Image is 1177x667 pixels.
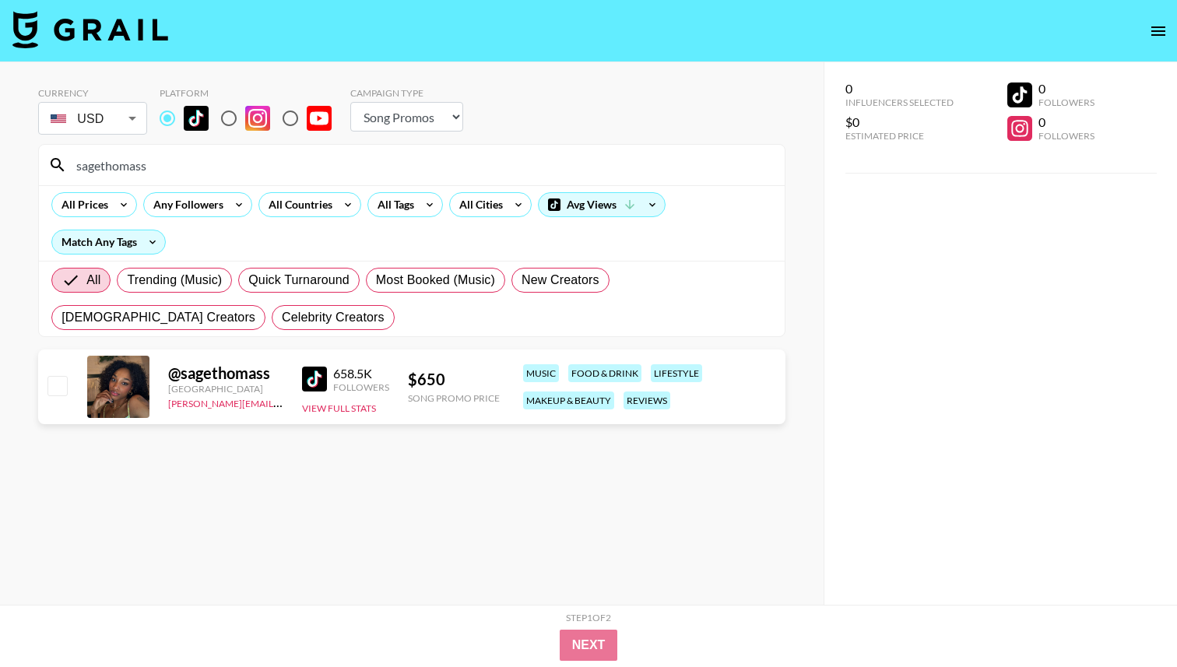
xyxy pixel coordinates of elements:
[523,364,559,382] div: music
[86,271,100,290] span: All
[302,367,327,391] img: TikTok
[52,230,165,254] div: Match Any Tags
[523,391,614,409] div: makeup & beauty
[560,630,618,661] button: Next
[282,308,385,327] span: Celebrity Creators
[67,153,775,177] input: Search by User Name
[408,392,500,404] div: Song Promo Price
[408,370,500,389] div: $ 650
[168,363,283,383] div: @ sagethomass
[12,11,168,48] img: Grail Talent
[350,87,463,99] div: Campaign Type
[568,364,641,382] div: food & drink
[845,114,954,130] div: $0
[368,193,417,216] div: All Tags
[1038,97,1094,108] div: Followers
[302,402,376,414] button: View Full Stats
[845,81,954,97] div: 0
[127,271,222,290] span: Trending (Music)
[1143,16,1174,47] button: open drawer
[184,106,209,131] img: TikTok
[1038,114,1094,130] div: 0
[845,130,954,142] div: Estimated Price
[1038,130,1094,142] div: Followers
[248,271,350,290] span: Quick Turnaround
[259,193,336,216] div: All Countries
[168,383,283,395] div: [GEOGRAPHIC_DATA]
[168,395,546,409] a: [PERSON_NAME][EMAIL_ADDRESS][PERSON_NAME][PERSON_NAME][DOMAIN_NAME]
[1099,589,1158,648] iframe: Drift Widget Chat Controller
[845,97,954,108] div: Influencers Selected
[1038,81,1094,97] div: 0
[333,366,389,381] div: 658.5K
[651,364,702,382] div: lifestyle
[522,271,599,290] span: New Creators
[61,308,255,327] span: [DEMOGRAPHIC_DATA] Creators
[539,193,665,216] div: Avg Views
[624,391,670,409] div: reviews
[333,381,389,393] div: Followers
[376,271,495,290] span: Most Booked (Music)
[144,193,227,216] div: Any Followers
[52,193,111,216] div: All Prices
[450,193,506,216] div: All Cities
[307,106,332,131] img: YouTube
[160,87,344,99] div: Platform
[566,612,611,623] div: Step 1 of 2
[245,106,270,131] img: Instagram
[38,87,147,99] div: Currency
[41,105,144,132] div: USD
